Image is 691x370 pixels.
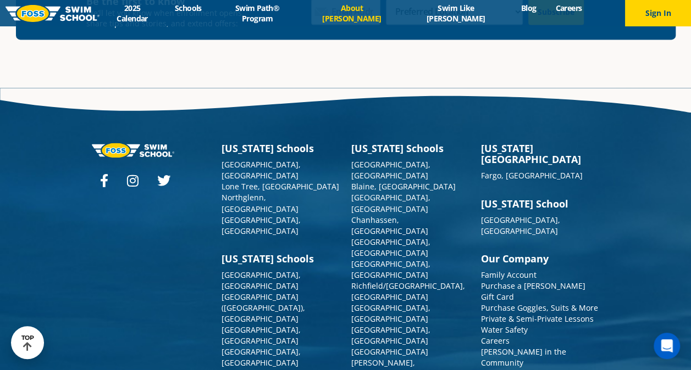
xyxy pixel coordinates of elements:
a: Lone Tree, [GEOGRAPHIC_DATA] [222,181,339,192]
a: Water Safety [481,324,528,334]
a: [PERSON_NAME] in the Community [481,346,566,367]
a: Purchase Goggles, Suits & More [481,302,598,312]
h3: [US_STATE] School [481,198,600,209]
div: TOP [21,334,34,351]
a: [GEOGRAPHIC_DATA], [GEOGRAPHIC_DATA] [351,159,430,181]
div: Open Intercom Messenger [654,333,680,359]
img: Foss-logo-horizontal-white.svg [92,143,174,158]
a: [GEOGRAPHIC_DATA], [GEOGRAPHIC_DATA] [222,269,301,290]
a: [GEOGRAPHIC_DATA], [GEOGRAPHIC_DATA] [351,236,430,257]
a: Richfield/[GEOGRAPHIC_DATA], [GEOGRAPHIC_DATA] [351,280,465,301]
a: About [PERSON_NAME] [303,3,400,24]
h3: [US_STATE] Schools [351,143,470,154]
a: [GEOGRAPHIC_DATA], [GEOGRAPHIC_DATA] [481,214,560,236]
a: [GEOGRAPHIC_DATA], [GEOGRAPHIC_DATA] [222,214,301,236]
a: Northglenn, [GEOGRAPHIC_DATA] [222,192,298,214]
a: [GEOGRAPHIC_DATA], [GEOGRAPHIC_DATA] [351,258,430,279]
a: [GEOGRAPHIC_DATA], [GEOGRAPHIC_DATA] [351,302,430,323]
a: Fargo, [GEOGRAPHIC_DATA] [481,170,583,181]
a: [GEOGRAPHIC_DATA], [GEOGRAPHIC_DATA] [222,159,301,181]
a: Careers [481,335,510,345]
img: FOSS Swim School Logo [5,5,99,22]
a: Private & Semi-Private Lessons [481,313,594,323]
a: Swim Path® Program [211,3,303,24]
a: Family Account [481,269,537,279]
h3: [US_STATE] Schools [222,253,340,264]
a: Blog [511,3,546,13]
a: [GEOGRAPHIC_DATA], [GEOGRAPHIC_DATA] [351,324,430,345]
a: [GEOGRAPHIC_DATA], [GEOGRAPHIC_DATA] [351,192,430,214]
h3: Our Company [481,253,600,264]
a: Chanhassen, [GEOGRAPHIC_DATA] [351,214,428,236]
a: [GEOGRAPHIC_DATA], [GEOGRAPHIC_DATA] [222,346,301,367]
h3: [US_STATE][GEOGRAPHIC_DATA] [481,143,600,165]
a: [GEOGRAPHIC_DATA] ([GEOGRAPHIC_DATA]), [GEOGRAPHIC_DATA] [222,291,305,323]
a: 2025 Calendar [99,3,165,24]
a: Blaine, [GEOGRAPHIC_DATA] [351,181,456,192]
a: Schools [165,3,211,13]
a: Purchase a [PERSON_NAME] Gift Card [481,280,585,301]
h3: [US_STATE] Schools [222,143,340,154]
a: Swim Like [PERSON_NAME] [400,3,511,24]
a: [GEOGRAPHIC_DATA], [GEOGRAPHIC_DATA] [222,324,301,345]
a: Careers [546,3,592,13]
